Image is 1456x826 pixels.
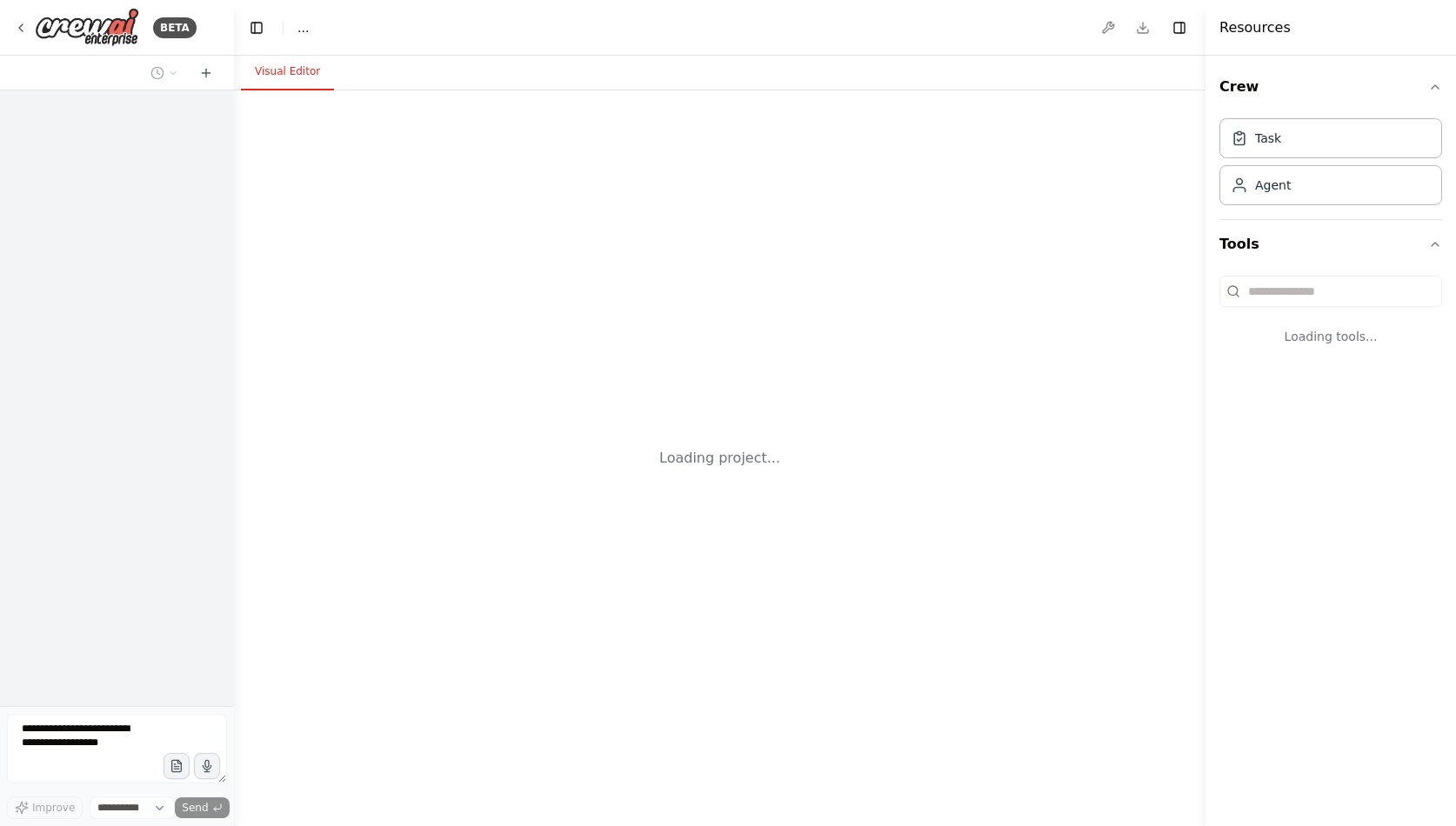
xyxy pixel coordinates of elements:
div: Loading tools... [1219,314,1442,359]
span: ... [297,19,309,37]
button: Click to speak your automation idea [194,753,220,779]
button: Hide left sidebar [244,16,269,40]
button: Start a new chat [192,63,220,83]
button: Switch to previous chat [144,63,185,83]
button: Hide right sidebar [1167,16,1192,40]
img: Logo [35,8,139,47]
span: Improve [32,801,75,815]
div: Tools [1219,269,1442,373]
h4: Resources [1219,17,1291,38]
button: Send [175,797,229,818]
button: Visual Editor [241,54,334,90]
div: Agent [1255,177,1291,194]
div: BETA [153,17,197,38]
div: Loading project... [659,448,780,469]
div: Crew [1219,111,1442,219]
button: Improve [7,796,83,819]
button: Tools [1219,220,1442,269]
button: Upload files [164,753,190,779]
div: Task [1255,130,1281,147]
span: Send [182,801,208,815]
nav: breadcrumb [297,19,309,37]
button: Crew [1219,63,1442,111]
